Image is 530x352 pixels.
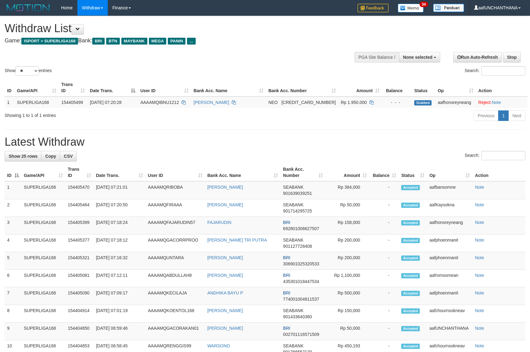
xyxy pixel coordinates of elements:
td: SUPERLIGA168 [21,234,65,252]
td: SUPERLIGA168 [15,97,59,108]
td: AAAAMQGACORAKAN01 [146,323,205,340]
span: BRI [283,220,290,225]
td: 6 [5,270,21,287]
span: Accepted [401,203,420,208]
h4: Game: Bank: [5,38,347,44]
td: 1 [5,181,21,199]
td: 154405081 [65,270,93,287]
a: [PERSON_NAME] [207,255,243,260]
th: Bank Acc. Name: activate to sort column ascending [205,164,281,181]
a: CSV [60,151,77,161]
td: aafbansomne [427,181,472,199]
th: Op: activate to sort column ascending [427,164,472,181]
th: User ID: activate to sort column ascending [146,164,205,181]
td: aafUNCHANTHANA [427,323,472,340]
span: Copy 692801006627507 to clipboard [283,226,319,231]
td: 154405464 [65,199,93,217]
span: SEABANK [283,185,303,190]
a: Stop [503,52,521,62]
td: Rp 50,000 [325,323,369,340]
td: 4 [5,234,21,252]
td: 3 [5,217,21,234]
a: Note [475,185,484,190]
th: Amount: activate to sort column ascending [338,79,382,97]
th: Game/API: activate to sort column ascending [21,164,65,181]
th: Bank Acc. Name: activate to sort column ascending [191,79,266,97]
span: Copy 901127728408 to clipboard [283,244,312,249]
span: NEO [268,100,278,105]
a: Run Auto-Refresh [453,52,502,62]
th: Date Trans.: activate to sort column ascending [93,164,146,181]
th: ID [5,79,15,97]
td: 154404850 [65,323,93,340]
td: 154405399 [65,217,93,234]
td: [DATE] 07:01:19 [93,305,146,323]
td: Rp 150,000 [325,305,369,323]
div: Showing 1 to 1 of 1 entries [5,110,216,118]
th: Status [412,79,435,97]
a: Note [492,100,501,105]
td: Rp 50,000 [325,199,369,217]
span: [DATE] 07:20:28 [90,100,121,105]
td: - [369,305,399,323]
td: AAAAMQKECILAJA [146,287,205,305]
td: [DATE] 07:16:32 [93,252,146,270]
span: Accepted [401,220,420,225]
span: Accepted [401,255,420,261]
td: · [476,97,528,108]
td: SUPERLIGA168 [21,252,65,270]
span: Copy 002701116571509 to clipboard [283,332,319,337]
td: [DATE] 07:12:11 [93,270,146,287]
span: Copy 901714295725 to clipboard [283,208,312,213]
td: Rp 200,000 [325,252,369,270]
th: Trans ID: activate to sort column ascending [59,79,87,97]
td: Rp 158,000 [325,217,369,234]
span: MEGA [149,38,167,45]
span: Show 25 rows [9,154,37,159]
td: 5 [5,252,21,270]
td: aafKaysokna [427,199,472,217]
th: Bank Acc. Number: activate to sort column ascending [266,79,338,97]
td: AAAAMQFIRAAA [146,199,205,217]
span: Copy 901639039251 to clipboard [283,191,312,196]
span: BRI [283,255,290,260]
span: Rp 1.950.000 [341,100,367,105]
td: - [369,287,399,305]
span: BTN [106,38,120,45]
th: Date Trans.: activate to sort column descending [87,79,138,97]
td: 154404914 [65,305,93,323]
a: Previous [474,110,498,121]
span: SEABANK [283,238,303,243]
a: 1 [498,110,509,121]
span: BRI [92,38,104,45]
span: Copy 306901025320533 to clipboard [283,261,319,266]
span: BRI [283,273,290,278]
th: Bank Acc. Number: activate to sort column ascending [280,164,325,181]
a: [PERSON_NAME] [207,185,243,190]
label: Show entries [5,66,52,75]
th: Balance [382,79,412,97]
td: - [369,217,399,234]
a: WARSONO [207,343,230,348]
td: Rp 500,000 [325,287,369,305]
td: 8 [5,305,21,323]
span: SEABANK [283,308,303,313]
span: 34 [419,2,428,7]
th: Trans ID: activate to sort column ascending [65,164,93,181]
a: Copy [41,151,60,161]
td: SUPERLIGA168 [21,199,65,217]
span: Accepted [401,326,420,331]
td: AAAAMQRIBOBA [146,181,205,199]
a: [PERSON_NAME] [207,202,243,207]
td: [DATE] 07:18:12 [93,234,146,252]
span: Copy 5859458264366726 to clipboard [281,100,336,105]
span: Copy 435301018447534 to clipboard [283,279,319,284]
td: aafromsomean [427,270,472,287]
span: Accepted [401,238,420,243]
td: - [369,323,399,340]
th: Action [472,164,525,181]
td: [DATE] 07:20:50 [93,199,146,217]
a: Note [475,290,484,295]
td: 154405321 [65,252,93,270]
span: CSV [64,154,73,159]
